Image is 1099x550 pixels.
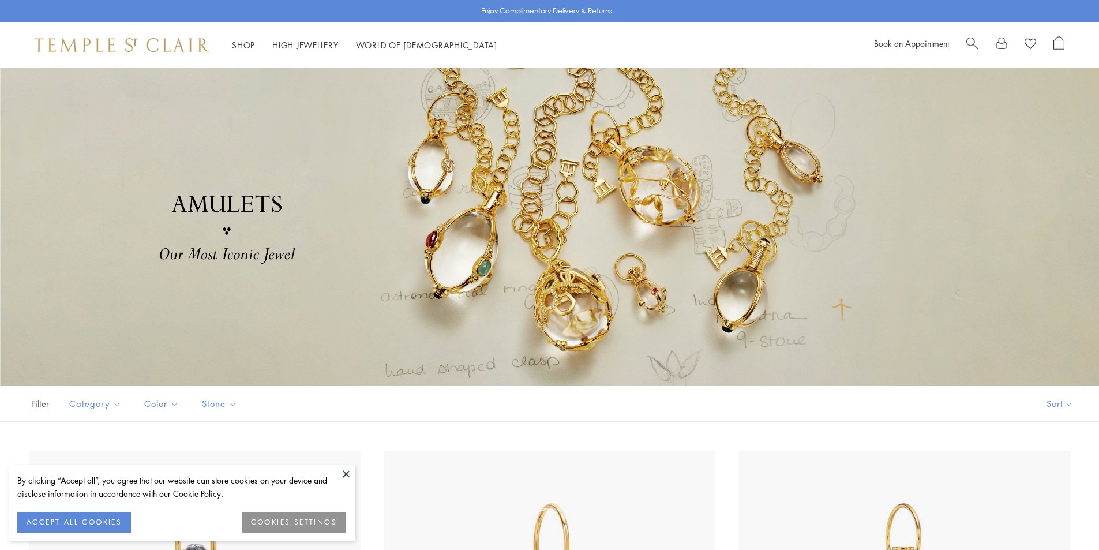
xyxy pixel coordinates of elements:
a: View Wishlist [1025,36,1036,54]
a: ShopShop [232,39,255,51]
a: World of [DEMOGRAPHIC_DATA]World of [DEMOGRAPHIC_DATA] [356,39,497,51]
button: Color [136,391,187,417]
span: Color [138,396,187,411]
a: High JewelleryHigh Jewellery [272,39,339,51]
button: COOKIES SETTINGS [242,512,346,533]
nav: Main navigation [232,38,497,53]
div: By clicking “Accept all”, you agree that our website can store cookies on your device and disclos... [17,474,346,500]
span: Stone [196,396,246,411]
button: Category [61,391,130,417]
p: Enjoy Complimentary Delivery & Returns [481,5,612,17]
button: ACCEPT ALL COOKIES [17,512,131,533]
span: Category [63,396,130,411]
a: Open Shopping Bag [1053,36,1064,54]
a: Book an Appointment [874,38,949,49]
img: Temple St. Clair [35,38,209,52]
button: Stone [193,391,246,417]
button: Show sort by [1021,386,1099,421]
a: Search [966,36,978,54]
